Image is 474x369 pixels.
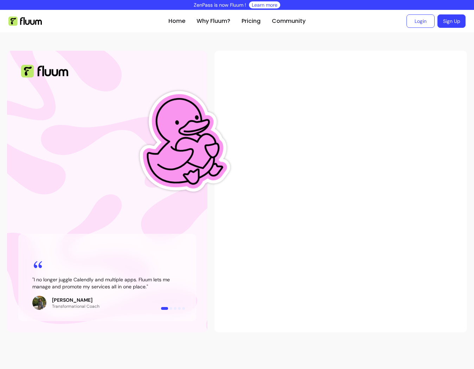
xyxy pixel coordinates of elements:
img: Review avatar [32,296,46,310]
p: ZenPass is now Fluum ! [194,1,246,8]
a: Pricing [242,17,261,25]
img: Fluum Logo [21,65,68,77]
a: Home [168,17,185,25]
a: Learn more [252,1,277,8]
a: Why Fluum? [197,17,230,25]
img: Fluum Duck sticker [123,64,239,220]
a: Login [406,14,435,28]
p: [PERSON_NAME] [52,296,100,304]
blockquote: " I no longer juggle Calendly and multiple apps. Fluum lets me manage and promote my services all... [32,276,182,290]
p: Transformational Coach [52,304,100,309]
a: Community [272,17,306,25]
a: Sign Up [437,14,466,28]
img: Fluum Logo [8,17,42,26]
